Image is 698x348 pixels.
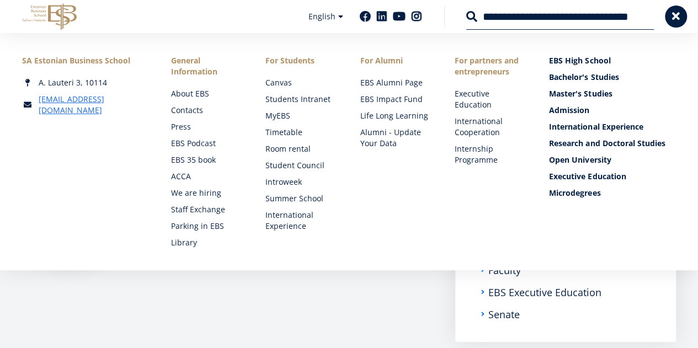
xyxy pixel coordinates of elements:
div: A. Lauteri 3, 10114 [22,77,149,88]
a: Bachelor's Studies [549,72,676,83]
a: Executive Education [549,171,676,182]
span: For Alumni [360,55,433,66]
a: ACCA [171,171,243,182]
a: We are hiring [171,188,243,199]
a: Contacts [171,105,243,116]
a: Linkedin [376,11,387,22]
a: About EBS [171,88,243,99]
a: Life Long Learning [360,110,433,121]
a: Master's Studies [549,88,676,99]
a: EBS High School [549,55,676,66]
a: EBS Podcast [171,138,243,149]
a: Youtube [393,11,406,22]
a: EBS Impact Fund [360,94,433,105]
a: Students Intranet [265,94,338,105]
a: Senate [488,309,520,320]
a: Press [171,121,243,132]
a: Library [171,237,243,248]
a: Summer School [265,193,338,204]
a: Internship Programme [455,143,527,165]
a: MyEBS [265,110,338,121]
a: Canvas [265,77,338,88]
a: International Cooperation [455,116,527,138]
a: International Experience [549,121,676,132]
a: EBS Alumni Page [360,77,433,88]
a: Faculty [488,265,521,276]
a: Facebook [360,11,371,22]
span: General Information [171,55,243,77]
a: Admission [549,105,676,116]
a: Room rental [265,143,338,154]
a: Microdegrees [549,188,676,199]
span: For partners and entrepreneurs [455,55,527,77]
a: [EMAIL_ADDRESS][DOMAIN_NAME] [39,94,149,116]
a: Introweek [265,176,338,188]
div: SA Estonian Business School [22,55,149,66]
a: Instagram [411,11,422,22]
a: Timetable [265,127,338,138]
a: International Experience [265,210,338,232]
a: Open University [549,154,676,165]
a: For Students [265,55,338,66]
a: Staff Exchange [171,204,243,215]
a: EBS 35 book [171,154,243,165]
a: EBS Executive Education [488,287,601,298]
a: Research and Doctoral Studies [549,138,676,149]
a: Parking in EBS [171,221,243,232]
a: Executive Education [455,88,527,110]
a: Student Council [265,160,338,171]
a: Alumni - Update Your Data [360,127,433,149]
